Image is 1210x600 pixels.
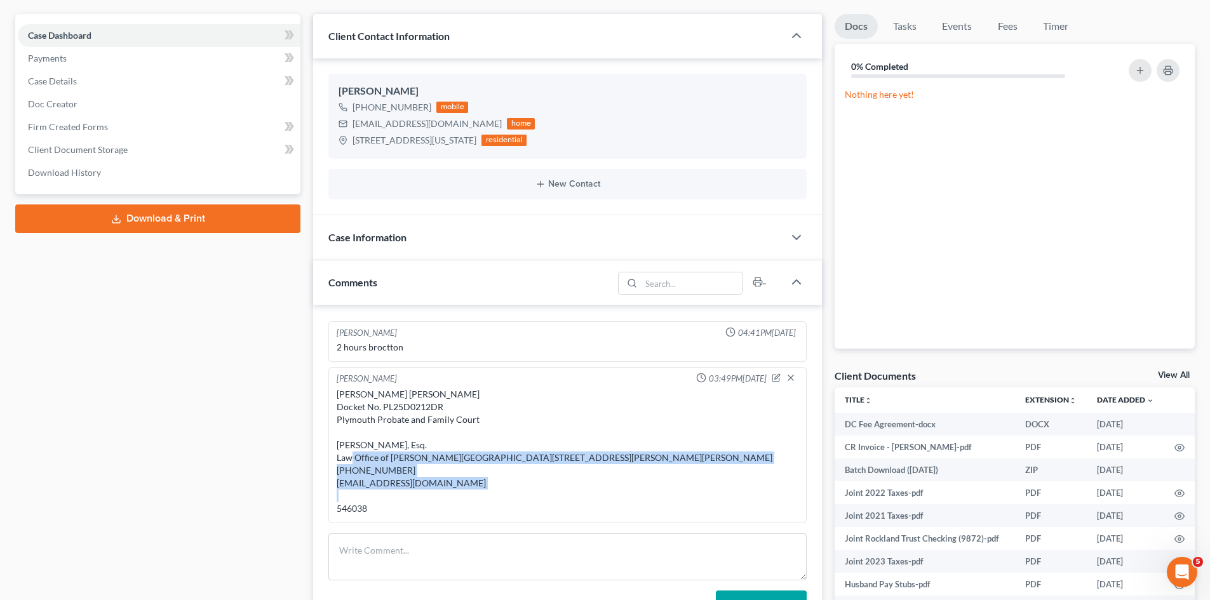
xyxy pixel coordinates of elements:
[1087,550,1164,573] td: [DATE]
[337,341,798,354] div: 2 hours broctton
[835,413,1015,436] td: DC Fee Agreement-docx
[1033,14,1079,39] a: Timer
[337,373,397,385] div: [PERSON_NAME]
[1015,550,1087,573] td: PDF
[15,204,300,233] a: Download & Print
[1015,413,1087,436] td: DOCX
[18,138,300,161] a: Client Document Storage
[1015,458,1087,481] td: ZIP
[1087,481,1164,504] td: [DATE]
[883,14,927,39] a: Tasks
[1193,557,1203,567] span: 5
[28,98,77,109] span: Doc Creator
[835,527,1015,550] td: Joint Rockland Trust Checking (9872)-pdf
[1087,436,1164,458] td: [DATE]
[835,573,1015,596] td: Husband Pay Stubs-pdf
[987,14,1028,39] a: Fees
[18,93,300,116] a: Doc Creator
[642,272,743,294] input: Search...
[436,102,468,113] div: mobile
[845,395,872,404] a: Titleunfold_more
[709,373,767,385] span: 03:49PM[DATE]
[1146,397,1154,404] i: expand_more
[18,70,300,93] a: Case Details
[1015,504,1087,527] td: PDF
[1087,504,1164,527] td: [DATE]
[337,327,397,339] div: [PERSON_NAME]
[328,30,450,42] span: Client Contact Information
[845,88,1185,101] p: Nothing here yet!
[28,144,128,155] span: Client Document Storage
[1087,413,1164,436] td: [DATE]
[328,231,407,243] span: Case Information
[28,121,108,132] span: Firm Created Forms
[1015,527,1087,550] td: PDF
[1015,573,1087,596] td: PDF
[1087,527,1164,550] td: [DATE]
[835,369,916,382] div: Client Documents
[738,327,796,339] span: 04:41PM[DATE]
[835,550,1015,573] td: Joint 2023 Taxes-pdf
[507,118,535,130] div: home
[1158,371,1190,380] a: View All
[18,24,300,47] a: Case Dashboard
[353,117,502,130] div: [EMAIL_ADDRESS][DOMAIN_NAME]
[1097,395,1154,404] a: Date Added expand_more
[835,436,1015,458] td: CR Invoice - [PERSON_NAME]-pdf
[481,135,527,146] div: residential
[1087,458,1164,481] td: [DATE]
[337,388,798,515] div: [PERSON_NAME] [PERSON_NAME] Docket No. PL25D0212DR Plymouth Probate and Family Court [PERSON_NAME...
[339,84,797,99] div: [PERSON_NAME]
[28,76,77,86] span: Case Details
[18,116,300,138] a: Firm Created Forms
[1167,557,1197,587] iframe: Intercom live chat
[339,179,797,189] button: New Contact
[18,47,300,70] a: Payments
[28,30,91,41] span: Case Dashboard
[1087,573,1164,596] td: [DATE]
[353,101,431,114] div: [PHONE_NUMBER]
[835,504,1015,527] td: Joint 2021 Taxes-pdf
[28,53,67,63] span: Payments
[864,397,872,404] i: unfold_more
[1069,397,1077,404] i: unfold_more
[835,481,1015,504] td: Joint 2022 Taxes-pdf
[1015,436,1087,458] td: PDF
[851,61,908,72] strong: 0% Completed
[835,458,1015,481] td: Batch Download ([DATE])
[328,276,377,288] span: Comments
[1015,481,1087,504] td: PDF
[353,134,476,147] div: [STREET_ADDRESS][US_STATE]
[1025,395,1077,404] a: Extensionunfold_more
[835,14,878,39] a: Docs
[28,167,101,178] span: Download History
[932,14,982,39] a: Events
[18,161,300,184] a: Download History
